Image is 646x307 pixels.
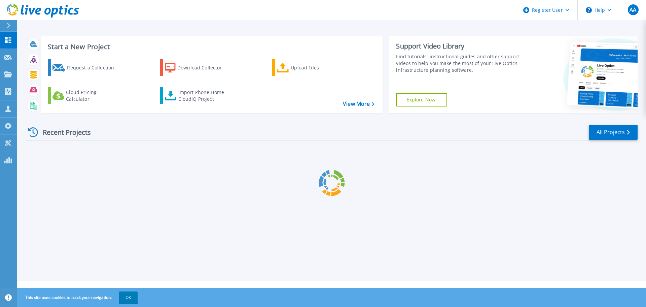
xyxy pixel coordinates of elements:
[396,93,447,106] a: Explore Now!
[178,89,231,102] div: Import Phone Home CloudIQ Project
[160,59,235,76] a: Download Collector
[343,101,374,107] a: View More
[48,87,123,104] a: Cloud Pricing Calculator
[291,61,345,74] div: Upload Files
[66,89,120,102] div: Cloud Pricing Calculator
[396,53,523,73] div: Find tutorials, instructional guides and other support videos to help you make the most of your L...
[589,125,638,140] a: All Projects
[119,291,138,304] button: OK
[67,61,121,74] div: Request a Collection
[177,61,231,74] div: Download Collector
[48,43,374,51] h3: Start a New Project
[272,59,347,76] a: Upload Files
[19,291,138,304] span: This site uses cookies to track your navigation.
[48,59,123,76] a: Request a Collection
[26,124,100,141] div: Recent Projects
[396,42,523,51] div: Support Video Library
[630,7,636,12] span: AA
